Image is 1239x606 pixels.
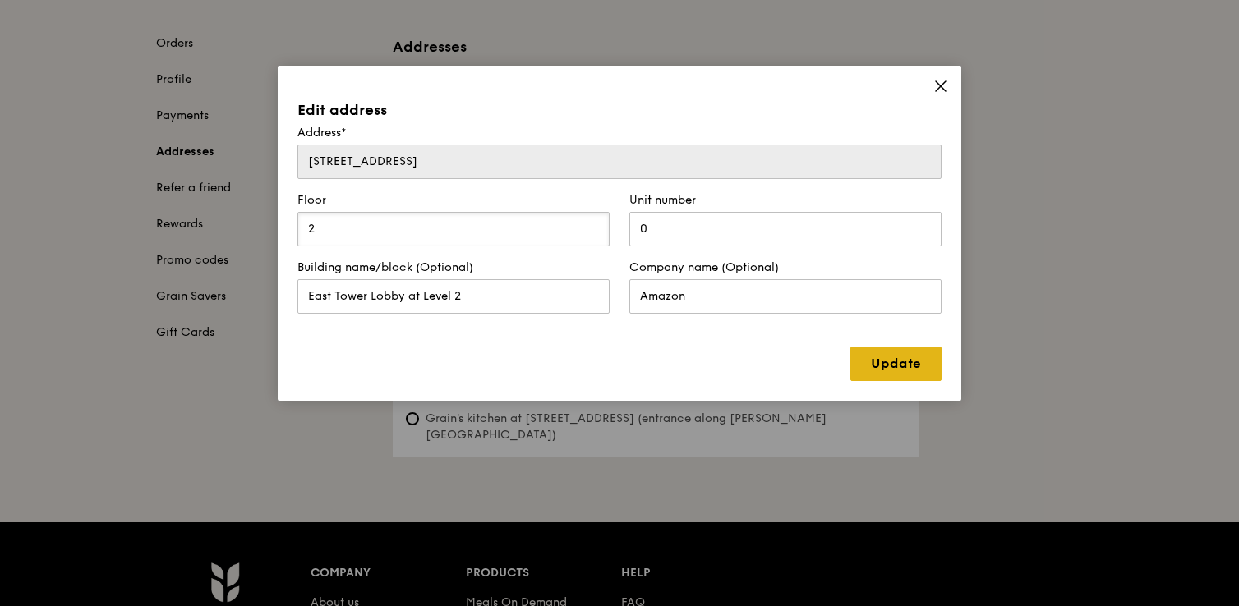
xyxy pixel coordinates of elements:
[297,99,942,122] div: Edit address
[629,192,942,209] label: Unit number
[297,192,610,209] label: Floor
[850,347,942,381] a: Update
[629,259,942,276] label: Company name (Optional)
[297,259,610,276] label: Building name/block (Optional)
[297,125,942,141] label: Address*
